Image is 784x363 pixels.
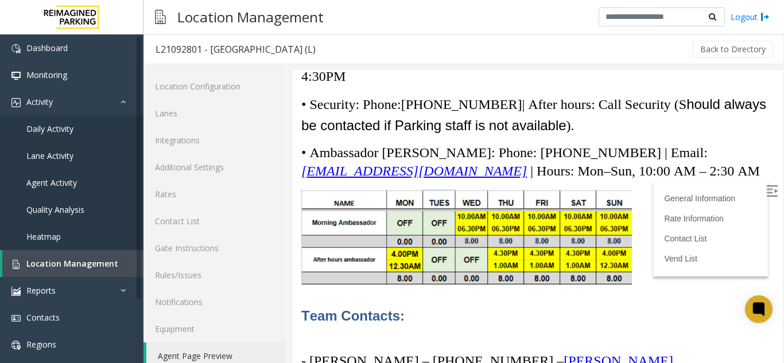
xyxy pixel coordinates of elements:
button: Back to Directory [693,41,773,58]
span: Dashboard [26,42,68,53]
a: Rates [143,181,286,208]
span: [EMAIL_ADDRESS][DOMAIN_NAME] [9,93,234,108]
span: | Hours: Mon–Sun, 10:00 AM – 2:30 AM [238,93,467,108]
span: hould always be contacted if Parking staff is not available [9,26,473,63]
span: [PHONE_NUMBER] [108,27,230,42]
a: Location Management [2,250,143,277]
img: 'icon' [11,98,21,107]
span: Team Contacts: [9,238,112,253]
a: Rate Information [371,144,431,153]
img: 'icon' [11,314,21,323]
span: | After hours: Call Security (S [229,27,394,42]
span: Activity [26,96,53,107]
img: 763383c60ffa452fa10cbfa068f4c9f2.jpg [9,119,339,214]
a: Integrations [143,127,286,154]
span: • Ambassador [PERSON_NAME]: Phone: [PHONE_NUMBER] | Email: [9,75,415,90]
span: Contacts [26,312,60,323]
img: 'icon' [11,71,21,80]
div: L21092801 - [GEOGRAPHIC_DATA] (L) [156,42,316,57]
a: Contact List [143,208,286,235]
img: Open/Close Sidebar Menu [473,115,485,127]
img: 'icon' [11,260,21,269]
a: Contact List [371,164,414,173]
img: 'icon' [11,287,21,296]
img: logout [760,11,770,23]
span: - [PERSON_NAME] – [PHONE_NUMBER] – [9,283,271,298]
span: • Security: Phone: [9,27,108,42]
span: Heatmap [26,231,61,242]
img: 'icon' [11,341,21,350]
a: Equipment [143,315,286,342]
a: Logout [731,11,770,23]
span: Daily Activity [26,123,73,134]
span: Quality Analysis [26,204,84,215]
span: Lane Activity [26,150,73,161]
a: Lanes [143,100,286,127]
a: Location Configuration [143,73,286,100]
img: 'icon' [11,44,21,53]
img: pageIcon [155,3,166,31]
span: ). [9,27,473,63]
a: Notifications [143,288,286,315]
span: Monitoring [26,69,67,80]
a: Rules/Issues [143,261,286,288]
span: Reports [26,285,56,296]
a: General Information [371,124,443,133]
h3: Location Management [172,3,329,31]
a: Gate Instructions [143,235,286,261]
span: Agent Activity [26,177,77,188]
a: Additional Settings [143,154,286,181]
span: Location Management [26,258,118,269]
a: Vend List [371,184,405,193]
span: Regions [26,339,56,350]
